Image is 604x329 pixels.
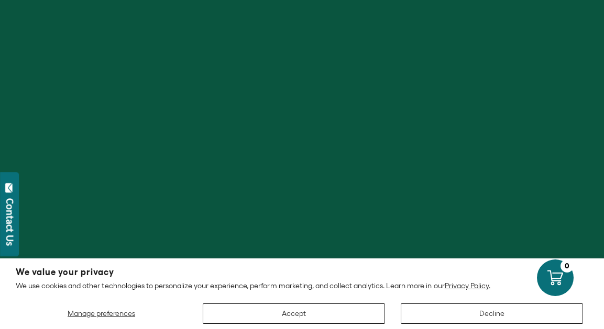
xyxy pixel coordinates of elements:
[16,281,588,290] p: We use cookies and other technologies to personalize your experience, perform marketing, and coll...
[561,259,574,273] div: 0
[445,281,490,290] a: Privacy Policy.
[401,303,583,324] button: Decline
[16,268,588,277] h2: We value your privacy
[68,309,135,317] span: Manage preferences
[5,198,15,246] div: Contact Us
[16,303,187,324] button: Manage preferences
[203,303,385,324] button: Accept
